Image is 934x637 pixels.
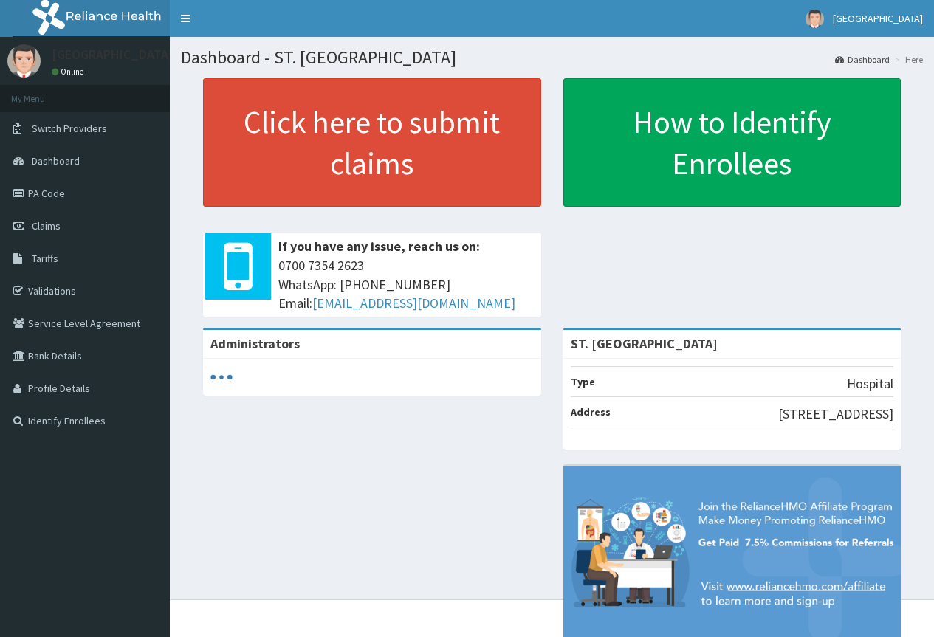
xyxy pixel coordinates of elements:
[181,48,923,67] h1: Dashboard - ST. [GEOGRAPHIC_DATA]
[312,295,515,311] a: [EMAIL_ADDRESS][DOMAIN_NAME]
[32,154,80,168] span: Dashboard
[833,12,923,25] span: [GEOGRAPHIC_DATA]
[278,238,480,255] b: If you have any issue, reach us on:
[32,252,58,265] span: Tariffs
[571,405,611,419] b: Address
[278,256,534,313] span: 0700 7354 2623 WhatsApp: [PHONE_NUMBER] Email:
[52,66,87,77] a: Online
[32,219,61,233] span: Claims
[806,10,824,28] img: User Image
[778,404,893,424] p: [STREET_ADDRESS]
[210,335,300,352] b: Administrators
[210,366,233,388] svg: audio-loading
[32,122,107,135] span: Switch Providers
[203,78,541,207] a: Click here to submit claims
[571,335,718,352] strong: ST. [GEOGRAPHIC_DATA]
[52,48,174,61] p: [GEOGRAPHIC_DATA]
[571,375,595,388] b: Type
[847,374,893,393] p: Hospital
[835,53,890,66] a: Dashboard
[891,53,923,66] li: Here
[7,44,41,78] img: User Image
[563,78,902,207] a: How to Identify Enrollees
